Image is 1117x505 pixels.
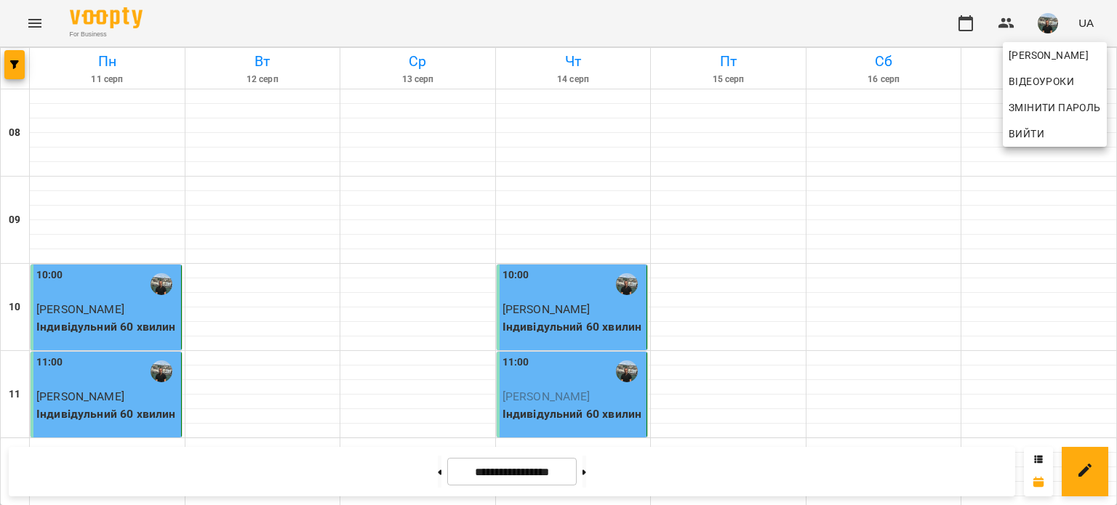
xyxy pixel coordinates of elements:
span: Відеоуроки [1009,73,1074,90]
span: Змінити пароль [1009,99,1101,116]
a: Змінити пароль [1003,94,1107,121]
a: [PERSON_NAME] [1003,42,1107,68]
a: Відеоуроки [1003,68,1080,94]
span: [PERSON_NAME] [1009,47,1101,64]
button: Вийти [1003,121,1107,147]
span: Вийти [1009,125,1044,142]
